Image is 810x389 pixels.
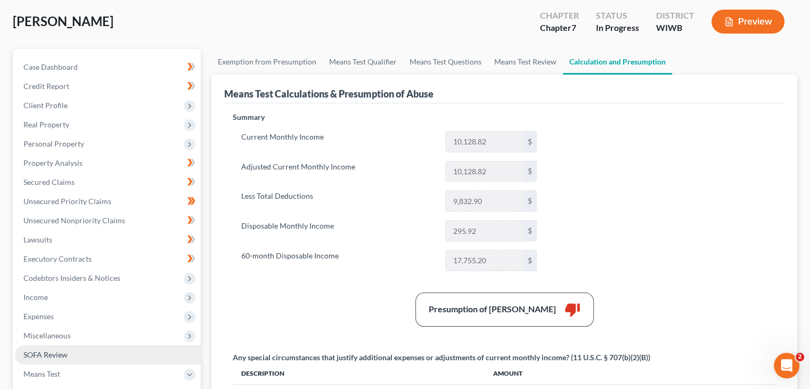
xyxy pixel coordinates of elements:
input: 0.00 [446,250,523,271]
label: Less Total Deductions [236,190,440,212]
span: Income [23,293,48,302]
div: WIWB [656,22,694,34]
i: thumb_down [564,302,580,318]
iframe: Intercom live chat [774,353,799,378]
th: Amount [485,363,738,384]
div: In Progress [596,22,639,34]
div: $ [523,191,536,211]
span: Secured Claims [23,177,75,187]
div: Chapter [540,22,579,34]
label: Adjusted Current Monthly Income [236,161,440,182]
span: Codebtors Insiders & Notices [23,273,120,282]
span: 2 [796,353,804,361]
a: Means Test Questions [403,49,488,75]
input: 0.00 [446,191,523,211]
a: Exemption from Presumption [211,49,323,75]
div: $ [523,250,536,271]
button: Preview [711,10,784,34]
a: Property Analysis [15,153,201,173]
a: Calculation and Presumption [563,49,672,75]
span: Personal Property [23,139,84,148]
a: Executory Contracts [15,249,201,269]
span: Means Test [23,369,60,378]
label: 60-month Disposable Income [236,250,440,271]
span: Unsecured Nonpriority Claims [23,216,125,225]
a: Unsecured Nonpriority Claims [15,211,201,230]
input: 0.00 [446,161,523,182]
span: Property Analysis [23,158,83,167]
span: Executory Contracts [23,254,92,263]
input: 0.00 [446,132,523,152]
a: Case Dashboard [15,58,201,77]
span: Credit Report [23,82,69,91]
p: Summary [233,112,545,123]
span: Real Property [23,120,69,129]
span: 7 [571,22,576,33]
label: Disposable Monthly Income [236,220,440,241]
span: Unsecured Priority Claims [23,197,111,206]
div: Any special circumstances that justify additional expenses or adjustments of current monthly inco... [233,352,650,363]
div: Chapter [540,10,579,22]
th: Description [233,363,485,384]
div: $ [523,161,536,182]
a: Credit Report [15,77,201,96]
span: Client Profile [23,101,68,110]
label: Current Monthly Income [236,131,440,152]
a: Means Test Qualifier [323,49,403,75]
span: Lawsuits [23,235,52,244]
a: Unsecured Priority Claims [15,192,201,211]
span: SOFA Review [23,350,68,359]
div: District [656,10,694,22]
div: $ [523,132,536,152]
span: Expenses [23,312,54,321]
span: Miscellaneous [23,331,71,340]
a: SOFA Review [15,345,201,364]
a: Lawsuits [15,230,201,249]
input: 0.00 [446,221,523,241]
div: Means Test Calculations & Presumption of Abuse [224,87,433,100]
span: [PERSON_NAME] [13,13,113,29]
a: Secured Claims [15,173,201,192]
a: Means Test Review [488,49,563,75]
span: Case Dashboard [23,62,78,71]
div: Presumption of [PERSON_NAME] [429,303,556,315]
div: $ [523,221,536,241]
div: Status [596,10,639,22]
